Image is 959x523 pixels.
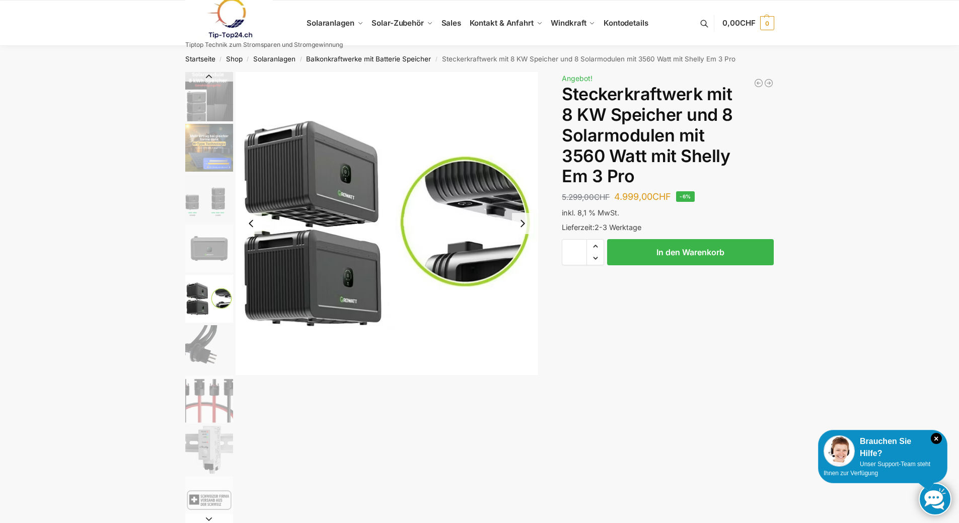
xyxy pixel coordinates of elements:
li: 4 / 9 [183,223,233,273]
span: inkl. 8,1 % MwSt. [562,208,619,217]
span: / [431,55,441,63]
div: Brauchen Sie Hilfe? [824,435,942,460]
bdi: 4.999,00 [614,191,671,202]
img: shelly [185,426,233,474]
button: In den Warenkorb [607,239,774,265]
span: / [296,55,306,63]
i: Schließen [931,433,942,444]
input: Produktmenge [562,239,587,265]
span: Reduce quantity [587,252,604,265]
a: Balkonkraftwerke mit Batterie Speicher [306,55,431,63]
img: 8kw-3600-watt-Collage.jpg [185,72,233,121]
span: / [215,55,226,63]
img: Noah_Growatt_2000 [185,275,233,323]
span: 0 [760,16,774,30]
span: / [243,55,253,63]
a: Startseite [185,55,215,63]
a: 900/600 mit 2,2 kWh Marstek Speicher [754,78,764,88]
img: Customer service [824,435,855,467]
a: Windkraft [547,1,600,46]
span: Increase quantity [587,240,604,253]
a: Kontodetails [600,1,652,46]
iframe: Sicherer Rahmen für schnelle Bezahlvorgänge [560,271,776,300]
span: Solaranlagen [307,18,354,28]
span: 0,00 [722,18,755,28]
img: growatt-noah2000-lifepo4-batteriemodul-2048wh-speicher-fuer-balkonkraftwerk [185,225,233,272]
li: 5 / 9 [236,72,539,375]
a: Sales [437,1,465,46]
li: 8 / 9 [183,424,233,475]
span: Kontakt & Anfahrt [470,18,534,28]
span: -6% [676,191,694,202]
span: Kontodetails [604,18,648,28]
a: Shop [226,55,243,63]
li: 5 / 9 [183,273,233,324]
span: CHF [740,18,756,28]
span: Windkraft [551,18,586,28]
span: Lieferzeit: [562,223,641,232]
li: 6 / 9 [183,324,233,374]
a: Solar-Zubehör [367,1,437,46]
button: Previous slide [241,213,262,234]
a: Kontakt & Anfahrt [465,1,547,46]
img: Anschlusskabel-3meter_schweizer-stecker [185,325,233,373]
span: Angebot! [562,74,593,83]
h1: Steckerkraftwerk mit 8 KW Speicher und 8 Solarmodulen mit 3560 Watt mit Shelly Em 3 Pro [562,84,774,187]
a: Steckerkraftwerk mit 8 KW Speicher und 8 Solarmodulen mit 3600 Watt [764,78,774,88]
span: CHF [652,191,671,202]
bdi: 5.299,00 [562,192,610,202]
li: 1 / 9 [183,72,233,122]
span: Sales [441,18,462,28]
nav: Breadcrumb [167,46,792,72]
span: 2-3 Werktage [595,223,641,232]
span: Unser Support-Team steht Ihnen zur Verfügung [824,461,930,477]
a: 0,00CHF 0 [722,8,774,38]
p: Tiptop Technik zum Stromsparen und Stromgewinnung [185,42,343,48]
img: Noah_Growatt_2000 [236,72,539,375]
span: CHF [594,192,610,202]
button: Next slide [512,213,533,234]
span: Solar-Zubehör [372,18,424,28]
img: Growatt-NOAH-2000-flexible-erweiterung [185,174,233,222]
li: 7 / 9 [183,374,233,424]
a: Solaranlagen [253,55,296,63]
img: Anschlusskabel_MC4 [185,376,233,423]
li: 2 / 9 [183,122,233,173]
li: 3 / 9 [183,173,233,223]
img: solakon-balkonkraftwerk-890-800w-2-x-445wp-module-growatt-neo-800m-x-growatt-noah-2000-schuko-kab... [185,124,233,172]
button: Previous slide [185,71,233,82]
